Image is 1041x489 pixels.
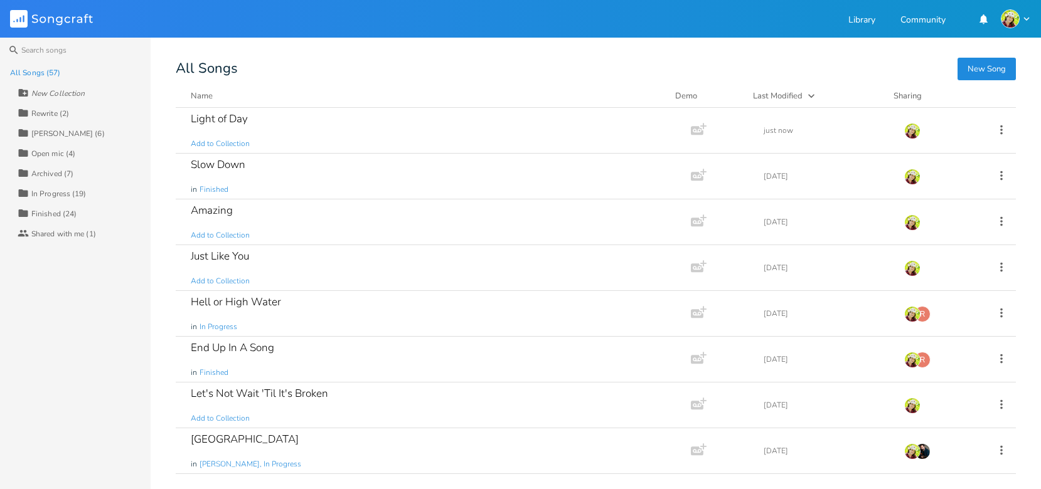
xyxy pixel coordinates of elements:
span: in [191,459,197,470]
div: Just Like You [191,251,249,261]
div: All Songs [176,63,1016,75]
button: New Song [958,58,1016,80]
img: Tara Henton Music [904,397,921,414]
span: Finished [200,367,228,378]
img: Ben Selleck [914,443,931,460]
span: In Progress [200,322,237,332]
span: in [191,322,197,332]
span: Add to Collection [191,413,250,424]
div: Open mic (4) [31,150,75,157]
div: End Up In A Song [191,342,274,353]
div: Finished (24) [31,210,77,218]
div: Slow Down [191,159,245,170]
img: Tara Henton Music [904,169,921,185]
div: New Collection [31,90,85,97]
span: in [191,184,197,195]
img: Tara Henton Music [904,306,921,322]
img: Tara Henton Music [904,443,921,460]
div: [DATE] [764,401,889,409]
div: rvoxrox [914,306,931,322]
img: Tara Henton Music [1001,9,1020,28]
div: In Progress (19) [31,190,87,197]
div: [DATE] [764,355,889,363]
img: Tara Henton Music [904,260,921,276]
div: Name [191,90,213,102]
div: [DATE] [764,218,889,226]
div: Shared with me (1) [31,230,96,238]
div: [DATE] [764,172,889,180]
span: in [191,367,197,378]
span: Add to Collection [191,139,250,149]
img: Tara Henton Music [904,352,921,368]
a: Community [900,16,946,26]
div: [PERSON_NAME] (6) [31,130,105,137]
div: Demo [675,90,738,102]
div: [DATE] [764,447,889,455]
div: Hell or High Water [191,297,281,307]
img: Tara Henton Music [904,123,921,139]
span: Add to Collection [191,230,250,241]
span: [PERSON_NAME], In Progress [200,459,301,470]
div: Last Modified [753,90,803,102]
div: just now [764,127,889,134]
img: Tara Henton Music [904,214,921,231]
div: All Songs (57) [10,69,60,76]
div: rvoxrox [914,352,931,368]
button: Name [191,90,660,102]
button: Last Modified [753,90,878,102]
div: Rewrite (2) [31,110,69,117]
div: [DATE] [764,310,889,317]
span: Finished [200,184,228,195]
span: Add to Collection [191,276,250,287]
div: [GEOGRAPHIC_DATA] [191,434,299,444]
div: [DATE] [764,264,889,271]
div: Sharing [894,90,969,102]
div: Amazing [191,205,233,216]
div: Let's Not Wait 'Til It's Broken [191,388,328,399]
div: Archived (7) [31,170,73,177]
a: Library [848,16,875,26]
div: Light of Day [191,113,248,124]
